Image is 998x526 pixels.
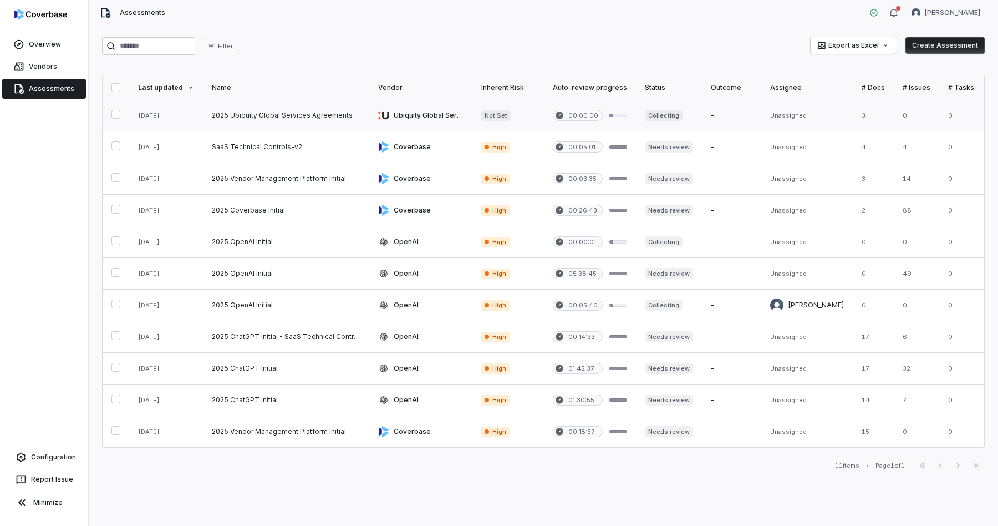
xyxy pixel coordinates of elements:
button: Minimize [4,492,84,514]
button: Report Issue [4,469,84,489]
span: [PERSON_NAME] [925,8,980,17]
div: Assignee [770,83,844,92]
td: - [702,290,761,321]
div: • [866,462,869,469]
button: Filter [200,38,240,54]
div: Page 1 of 1 [875,462,905,470]
td: - [702,163,761,195]
div: # Issues [903,83,930,92]
div: Auto-review progress [553,83,627,92]
img: Christopher Morgan avatar [770,299,783,312]
td: - [702,258,761,290]
button: Export as Excel [811,37,897,54]
div: Outcome [711,83,752,92]
div: # Docs [862,83,885,92]
div: Name [212,83,360,92]
a: Assessments [2,79,86,99]
div: Vendor [378,83,464,92]
div: # Tasks [948,83,974,92]
a: Vendors [2,57,86,77]
td: - [702,226,761,258]
span: Filter [218,42,233,50]
a: Overview [2,34,86,54]
a: Configuration [4,447,84,467]
button: Create Assessment [905,37,985,54]
td: - [702,416,761,448]
td: - [702,321,761,353]
div: 11 items [835,462,859,470]
div: Inherent Risk [481,83,535,92]
img: logo-D7KZi-bG.svg [14,9,67,20]
td: - [702,385,761,416]
td: - [702,100,761,131]
button: Christopher Morgan avatar[PERSON_NAME] [905,4,987,21]
td: - [702,195,761,226]
img: Christopher Morgan avatar [912,8,920,17]
td: - [702,131,761,163]
div: Last updated [138,83,194,92]
td: - [702,353,761,385]
span: Assessments [120,8,165,17]
div: Status [645,83,693,92]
